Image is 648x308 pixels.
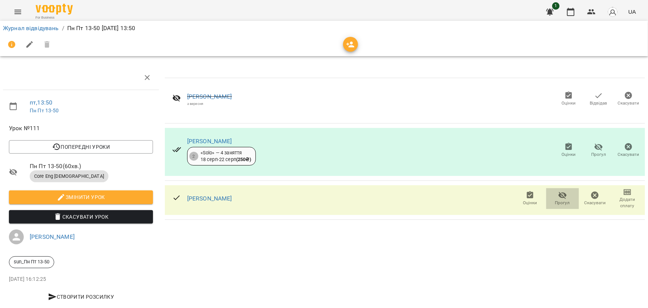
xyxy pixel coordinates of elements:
[628,8,636,16] span: UA
[590,100,608,106] span: Відвідав
[613,140,644,161] button: Скасувати
[625,5,639,19] button: UA
[187,101,232,106] div: з вересня
[36,4,73,15] img: Voopty Logo
[189,152,198,161] div: 2
[616,196,639,209] span: Додати сплату
[9,256,54,268] div: sun_Пн Пт 13-50
[15,193,147,202] span: Змінити урок
[62,24,64,33] li: /
[514,188,546,209] button: Оцінки
[9,124,153,133] span: Урок №111
[584,200,606,206] span: Скасувати
[36,15,73,20] span: For Business
[3,24,645,33] nav: breadcrumb
[618,151,639,158] span: Скасувати
[9,140,153,154] button: Попередні уроки
[554,89,584,109] button: Оцінки
[30,233,75,240] a: [PERSON_NAME]
[67,24,136,33] p: Пн Пт 13-50 [DATE] 13:50
[30,99,52,106] a: пт , 13:50
[9,210,153,224] button: Скасувати Урок
[613,89,644,109] button: Скасувати
[30,173,108,180] span: Core Eng [DEMOGRAPHIC_DATA]
[552,2,560,10] span: 1
[584,89,614,109] button: Відвідав
[9,190,153,204] button: Змінити урок
[187,93,232,100] a: [PERSON_NAME]
[561,151,576,158] span: Оцінки
[554,140,584,161] button: Оцінки
[9,3,27,21] button: Menu
[561,100,576,106] span: Оцінки
[15,142,147,151] span: Попередні уроки
[30,162,153,171] span: Пн Пт 13-50 ( 60 хв. )
[187,195,232,202] a: [PERSON_NAME]
[591,151,606,158] span: Прогул
[546,188,579,209] button: Прогул
[3,25,59,32] a: Журнал відвідувань
[12,292,150,301] span: Створити розсилку
[9,276,153,283] p: [DATE] 16:12:25
[15,212,147,221] span: Скасувати Урок
[555,200,570,206] span: Прогул
[187,138,232,145] a: [PERSON_NAME]
[584,140,614,161] button: Прогул
[579,188,611,209] button: Скасувати
[236,157,251,162] b: ( 250 ₴ )
[608,7,618,17] img: avatar_s.png
[618,100,639,106] span: Скасувати
[201,150,251,163] div: «Solo» — 4 заняття 18 серп - 22 серп
[9,290,153,304] button: Створити розсилку
[523,200,537,206] span: Оцінки
[30,108,59,113] a: Пн Пт 13-50
[611,188,644,209] button: Додати сплату
[9,259,54,265] span: sun_Пн Пт 13-50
